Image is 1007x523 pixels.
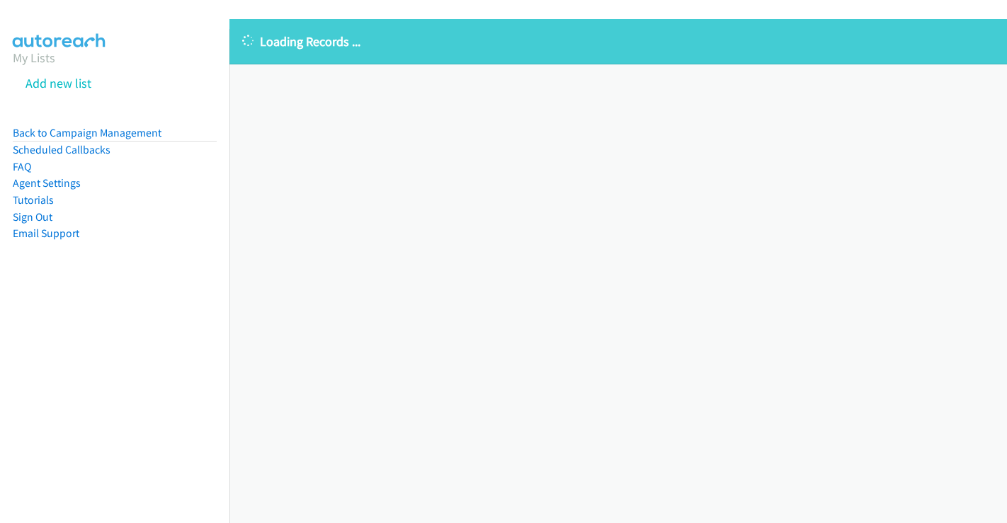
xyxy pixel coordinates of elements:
[13,176,81,190] a: Agent Settings
[13,160,31,173] a: FAQ
[13,210,52,224] a: Sign Out
[13,143,110,156] a: Scheduled Callbacks
[13,126,161,139] a: Back to Campaign Management
[13,50,55,66] a: My Lists
[13,193,54,207] a: Tutorials
[242,32,994,51] p: Loading Records ...
[13,226,79,240] a: Email Support
[25,75,91,91] a: Add new list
